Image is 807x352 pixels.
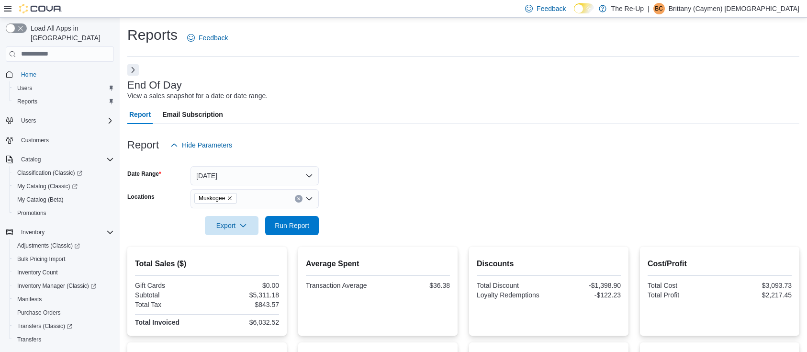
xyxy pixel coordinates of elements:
button: Run Report [265,216,319,235]
div: Total Cost [648,282,718,289]
span: Report [129,105,151,124]
span: Muskogee [199,193,225,203]
button: Users [2,114,118,127]
span: Bulk Pricing Import [17,255,66,263]
button: Next [127,64,139,76]
span: Customers [17,134,114,146]
strong: Total Invoiced [135,318,179,326]
button: Export [205,216,258,235]
a: Transfers [13,334,45,345]
label: Date Range [127,170,161,178]
a: Adjustments (Classic) [10,239,118,252]
div: Total Profit [648,291,718,299]
span: Transfers [17,336,41,343]
button: Remove Muskogee from selection in this group [227,195,233,201]
a: Promotions [13,207,50,219]
a: Users [13,82,36,94]
span: Transfers (Classic) [13,320,114,332]
a: Classification (Classic) [10,166,118,180]
input: Dark Mode [574,3,594,13]
button: Promotions [10,206,118,220]
span: Promotions [13,207,114,219]
button: Bulk Pricing Import [10,252,118,266]
span: Load All Apps in [GEOGRAPHIC_DATA] [27,23,114,43]
div: View a sales snapshot for a date or date range. [127,91,268,101]
span: Manifests [13,294,114,305]
p: | [648,3,650,14]
h3: End Of Day [127,79,182,91]
a: Inventory Manager (Classic) [10,279,118,293]
span: Users [21,117,36,125]
div: $5,311.18 [209,291,280,299]
span: My Catalog (Beta) [13,194,114,205]
h2: Average Spent [306,258,450,270]
span: Catalog [21,156,41,163]
a: Inventory Count [13,267,62,278]
button: Reports [10,95,118,108]
a: My Catalog (Beta) [13,194,67,205]
div: Subtotal [135,291,205,299]
label: Locations [127,193,155,201]
span: Inventory Manager (Classic) [13,280,114,292]
span: Inventory [21,228,45,236]
button: Home [2,68,118,81]
div: -$1,398.90 [551,282,621,289]
h2: Discounts [477,258,621,270]
span: Purchase Orders [17,309,61,317]
button: Manifests [10,293,118,306]
a: Customers [17,135,53,146]
span: Hide Parameters [182,140,232,150]
a: Reports [13,96,41,107]
span: Transfers (Classic) [17,322,72,330]
div: Brittany (Caymen) Christian [653,3,665,14]
span: Inventory [17,227,114,238]
button: Inventory [2,226,118,239]
span: Customers [21,136,49,144]
a: Transfers (Classic) [13,320,76,332]
span: Bulk Pricing Import [13,253,114,265]
span: Home [21,71,36,79]
a: Purchase Orders [13,307,65,318]
div: Loyalty Redemptions [477,291,547,299]
button: [DATE] [191,166,319,185]
button: Inventory [17,227,48,238]
div: Gift Cards [135,282,205,289]
a: Classification (Classic) [13,167,86,179]
span: Inventory Count [17,269,58,276]
span: Run Report [275,221,309,230]
img: Cova [19,4,62,13]
span: Transfers [13,334,114,345]
button: Catalog [17,154,45,165]
div: Total Tax [135,301,205,308]
span: Reports [13,96,114,107]
span: Inventory Count [13,267,114,278]
span: Catalog [17,154,114,165]
span: Email Subscription [162,105,223,124]
span: My Catalog (Classic) [13,181,114,192]
a: Home [17,69,40,80]
a: My Catalog (Classic) [10,180,118,193]
button: Customers [2,133,118,147]
div: Total Discount [477,282,547,289]
div: $0.00 [209,282,280,289]
button: Transfers [10,333,118,346]
span: Adjustments (Classic) [13,240,114,251]
span: BC [655,3,663,14]
span: Users [17,115,114,126]
p: Brittany (Caymen) [DEMOGRAPHIC_DATA] [669,3,799,14]
span: My Catalog (Beta) [17,196,64,204]
button: My Catalog (Beta) [10,193,118,206]
a: My Catalog (Classic) [13,181,81,192]
h2: Total Sales ($) [135,258,279,270]
button: Users [17,115,40,126]
span: Feedback [537,4,566,13]
span: My Catalog (Classic) [17,182,78,190]
span: Manifests [17,295,42,303]
div: $3,093.73 [722,282,792,289]
a: Manifests [13,294,45,305]
button: Purchase Orders [10,306,118,319]
span: Muskogee [194,193,237,204]
button: Inventory Count [10,266,118,279]
div: -$122.23 [551,291,621,299]
h1: Reports [127,25,178,45]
